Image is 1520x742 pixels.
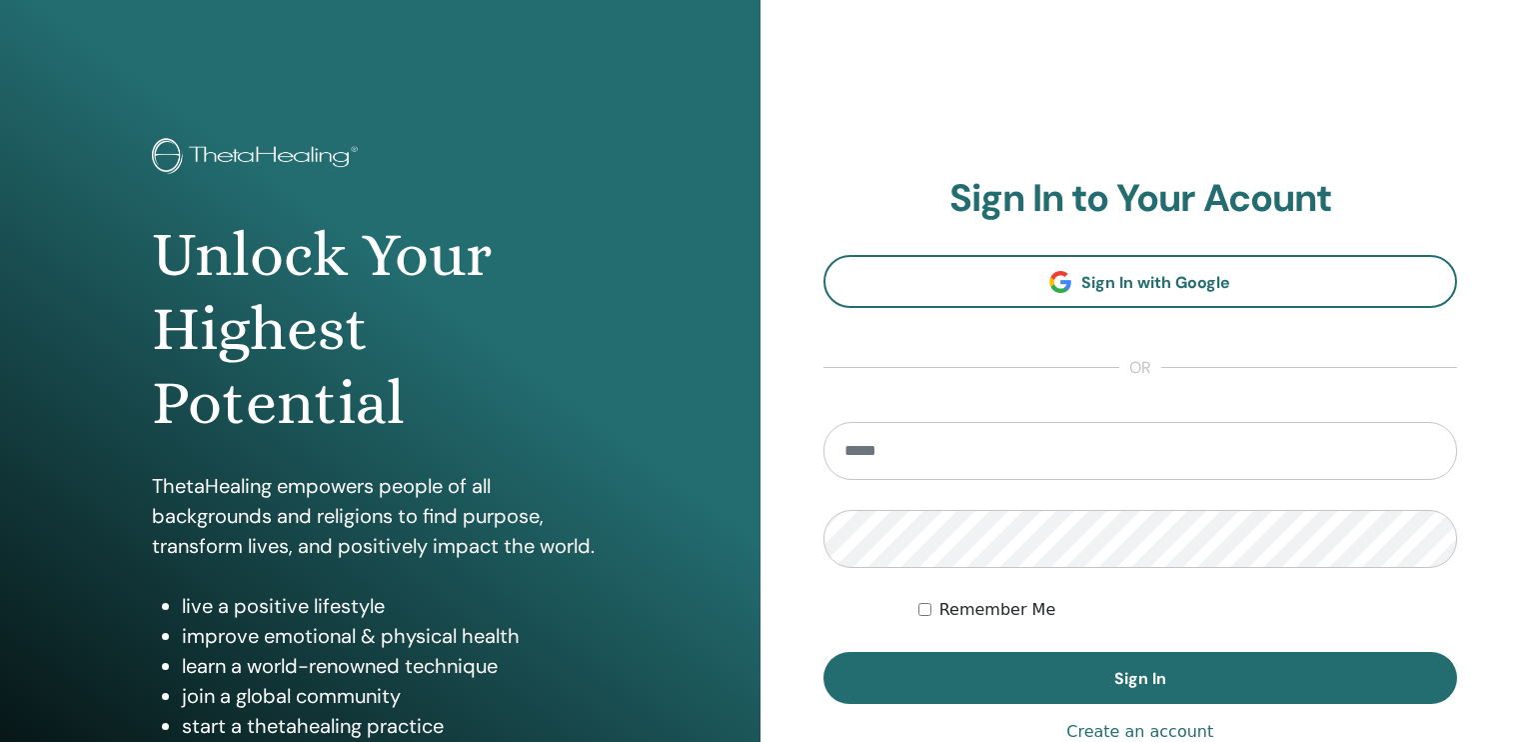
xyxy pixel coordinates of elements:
[918,598,1457,622] div: Keep me authenticated indefinitely or until I manually logout
[182,681,609,711] li: join a global community
[182,651,609,681] li: learn a world-renowned technique
[939,598,1056,622] label: Remember Me
[1081,272,1230,293] span: Sign In with Google
[182,621,609,651] li: improve emotional & physical health
[1114,668,1166,689] span: Sign In
[823,176,1458,222] h2: Sign In to Your Acount
[152,218,609,441] h1: Unlock Your Highest Potential
[823,652,1458,704] button: Sign In
[1119,356,1161,380] span: or
[152,471,609,561] p: ThetaHealing empowers people of all backgrounds and religions to find purpose, transform lives, a...
[823,255,1458,308] a: Sign In with Google
[182,591,609,621] li: live a positive lifestyle
[182,711,609,741] li: start a thetahealing practice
